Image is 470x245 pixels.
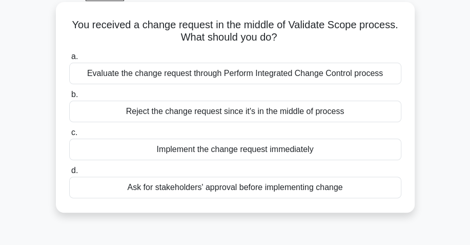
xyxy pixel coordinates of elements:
[71,128,77,137] span: c.
[69,139,401,160] div: Implement the change request immediately
[68,18,402,44] h5: You received a change request in the middle of Validate Scope process. What should you do?
[69,101,401,122] div: Reject the change request since it's in the middle of process
[71,52,78,61] span: a.
[71,90,78,99] span: b.
[71,166,78,175] span: d.
[69,177,401,198] div: Ask for stakeholders' approval before implementing change
[69,63,401,84] div: Evaluate the change request through Perform Integrated Change Control process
